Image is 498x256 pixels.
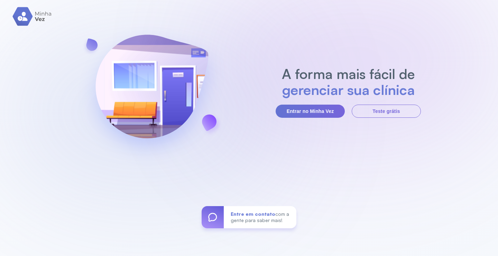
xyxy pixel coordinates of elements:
[276,105,345,118] button: Entrar no Minha Vez
[278,66,418,82] h2: A forma mais fácil de
[224,206,296,228] div: com a gente para saber mais!
[12,7,52,26] img: logo.svg
[77,16,227,167] img: banner-login.svg
[278,82,418,98] h2: gerenciar sua clínica
[231,211,275,217] span: Entre em contato
[352,105,421,118] button: Teste grátis
[202,206,296,228] a: Entre em contatocom a gente para saber mais!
